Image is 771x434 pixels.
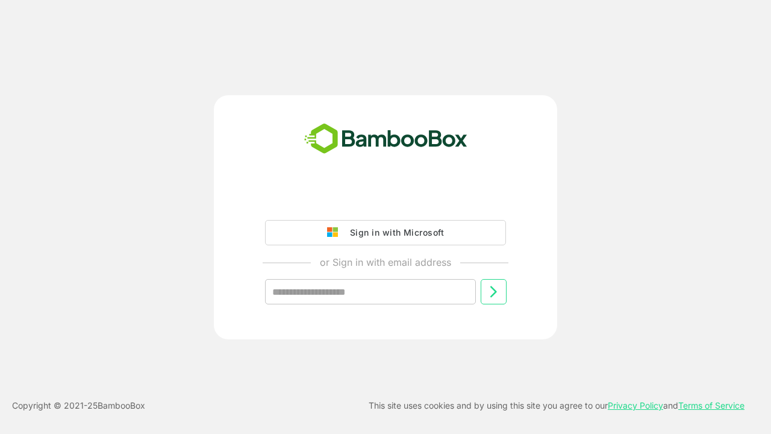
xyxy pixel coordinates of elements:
p: or Sign in with email address [320,255,451,269]
a: Privacy Policy [608,400,663,410]
div: Sign in with Microsoft [344,225,444,241]
img: google [327,227,344,238]
button: Sign in with Microsoft [265,220,506,245]
iframe: Sign in with Google Button [259,186,512,213]
img: bamboobox [298,119,474,159]
p: This site uses cookies and by using this site you agree to our and [369,398,744,413]
p: Copyright © 2021- 25 BambooBox [12,398,145,413]
a: Terms of Service [678,400,744,410]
